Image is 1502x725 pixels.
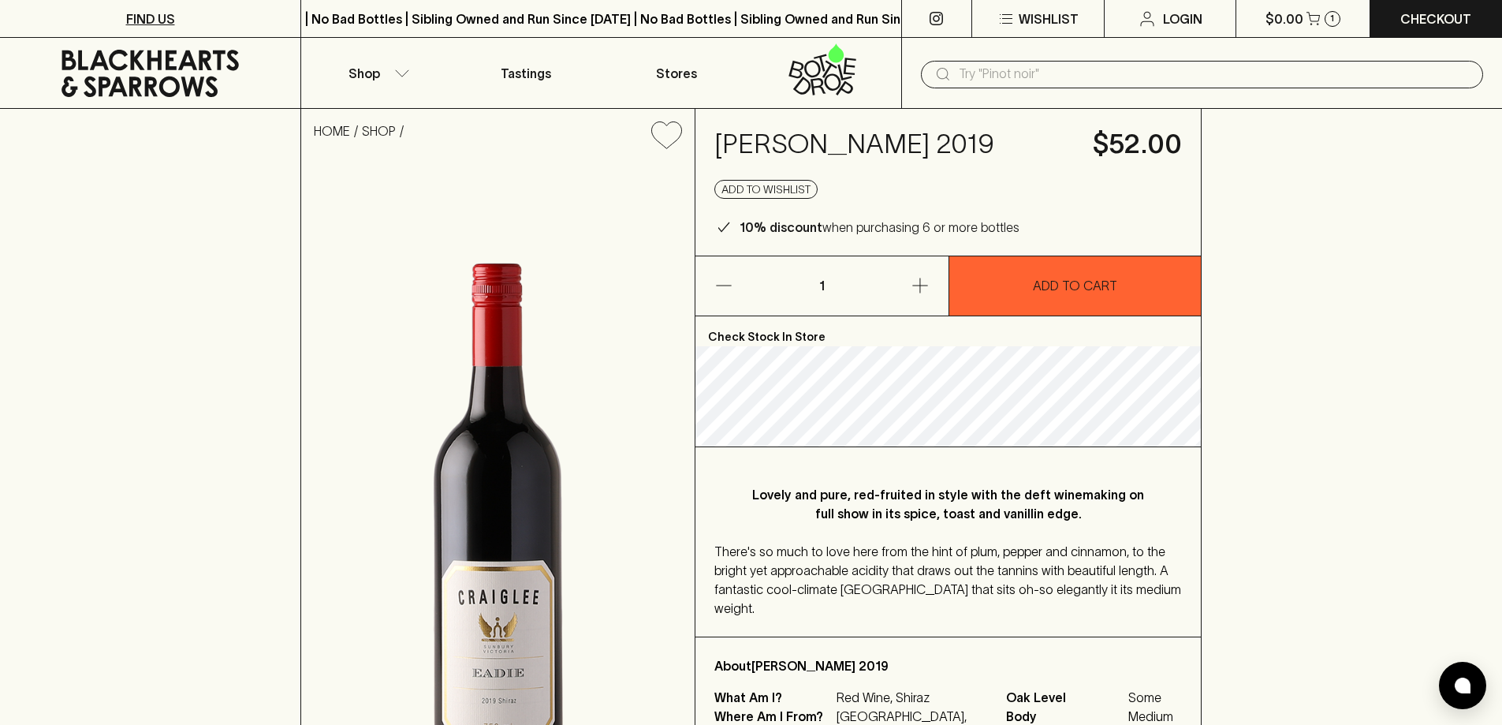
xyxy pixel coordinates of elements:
p: About [PERSON_NAME] 2019 [714,656,1182,675]
p: Lovely and pure, red-fruited in style with the deft winemaking on full show in its spice, toast a... [746,485,1150,523]
button: Shop [301,38,451,108]
h4: $52.00 [1093,128,1182,161]
button: Add to wishlist [714,180,818,199]
a: HOME [314,124,350,138]
a: Stores [602,38,751,108]
span: There's so much to love here from the hint of plum, pepper and cinnamon, to the bright yet approa... [714,544,1181,615]
span: Oak Level [1006,688,1124,707]
input: Try "Pinot noir" [959,62,1470,87]
p: Stores [656,64,697,83]
p: Wishlist [1019,9,1079,28]
p: $0.00 [1265,9,1303,28]
a: Tastings [451,38,601,108]
a: SHOP [362,124,396,138]
p: Red Wine, Shiraz [837,688,987,707]
button: ADD TO CART [949,256,1202,316]
button: Add to wishlist [645,115,688,155]
p: Check Stock In Store [695,316,1201,346]
p: 1 [803,256,840,316]
h4: [PERSON_NAME] 2019 [714,128,1074,161]
p: Tastings [501,64,551,83]
p: Login [1163,9,1202,28]
p: What Am I? [714,688,833,707]
span: Some [1128,688,1182,707]
p: Shop [348,64,380,83]
p: FIND US [126,9,175,28]
p: when purchasing 6 or more bottles [740,218,1019,237]
img: bubble-icon [1455,678,1470,693]
p: ADD TO CART [1033,276,1117,295]
p: Checkout [1400,9,1471,28]
b: 10% discount [740,220,822,234]
p: 1 [1330,14,1334,23]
